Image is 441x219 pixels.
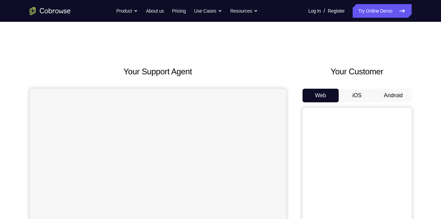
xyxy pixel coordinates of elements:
[172,4,186,18] a: Pricing
[328,4,344,18] a: Register
[30,65,286,78] h2: Your Support Agent
[308,4,321,18] a: Log In
[339,89,375,102] button: iOS
[230,4,258,18] button: Resources
[303,65,412,78] h2: Your Customer
[375,89,412,102] button: Android
[146,4,164,18] a: About us
[303,89,339,102] button: Web
[353,4,411,18] a: Try Online Demo
[116,4,138,18] button: Product
[30,7,71,15] a: Go to the home page
[324,7,325,15] span: /
[194,4,222,18] button: Use Cases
